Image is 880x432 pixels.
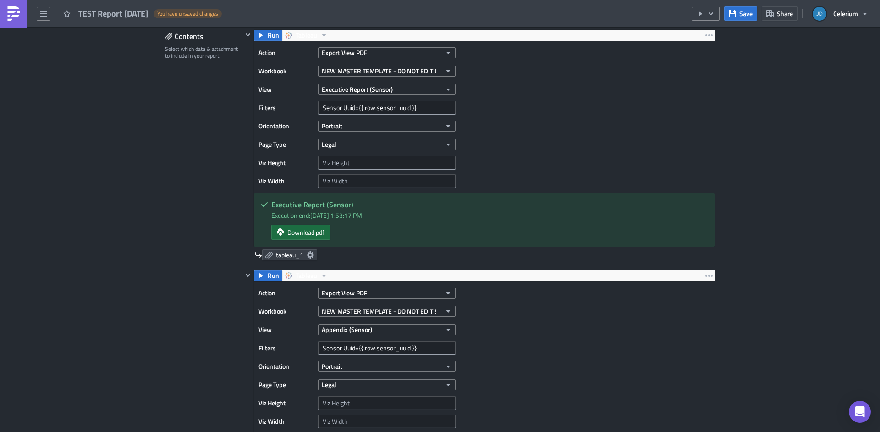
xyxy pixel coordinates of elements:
[322,380,336,389] span: Legal
[78,8,149,19] span: TEST Report [DATE]
[258,341,313,355] label: Filters
[318,324,456,335] button: Appendix (Sensor)
[322,84,393,94] span: Executive Report (Sensor)
[724,6,757,21] button: Save
[282,270,331,281] button: Tableau
[242,270,253,281] button: Hide content
[4,64,438,72] p: sensor_uuid:{{ row.sensor_uuid }}
[276,251,303,259] span: tableau_1
[322,325,372,334] span: Appendix (Sensor)
[322,139,336,149] span: Legal
[777,9,793,18] span: Share
[271,201,708,208] h5: Executive Report (Sensor)
[165,45,242,60] div: Select which data & attachment to include in your report.
[318,396,456,410] input: Viz Height
[165,29,242,43] div: Contents
[258,119,313,133] label: Orientation
[258,174,313,188] label: Viz Width
[258,415,313,428] label: Viz Width
[849,401,871,423] div: Open Intercom Messenger
[271,225,330,240] a: Download pdf
[318,139,456,150] button: Legal
[762,6,797,21] button: Share
[318,66,456,77] button: NEW MASTER TEMPLATE - DO NOT EDIT!!
[4,4,438,72] body: Rich Text Area. Press ALT-0 for help.
[258,378,313,392] label: Page Type
[318,288,456,299] button: Export View PDF
[4,14,438,21] p: Please find the {{ utils.ds | date_subtract(15) | date_format('%B') }} report for {{ row.a }} - {...
[258,305,313,318] label: Workbook
[262,249,317,260] a: tableau_1
[258,101,313,115] label: Filters
[296,30,317,41] span: Tableau
[318,415,456,428] input: Viz Width
[258,286,313,300] label: Action
[282,30,331,41] button: Tableau
[4,4,438,11] p: Hello Celerium Customer,
[322,288,367,298] span: Export View PDF
[254,270,282,281] button: Run
[318,101,456,115] input: Filter1=Value1&...
[4,24,438,31] p: Contact us at [EMAIL_ADDRESS][DOMAIN_NAME] with any questions or issues.
[258,360,313,373] label: Orientation
[318,84,456,95] button: Executive Report (Sensor)
[322,66,437,76] span: NEW MASTER TEMPLATE - DO NOT EDIT!!
[322,306,437,316] span: NEW MASTER TEMPLATE - DO NOT EDIT!!
[268,30,279,41] span: Run
[833,9,858,18] span: Celerium
[242,29,253,40] button: Hide content
[4,44,438,51] p: - The Celerium Team
[258,323,313,337] label: View
[254,30,282,41] button: Run
[4,34,438,41] p: Thanks!
[271,210,708,220] div: Execution end: [DATE] 1:53:17 PM
[322,48,367,57] span: Export View PDF
[287,227,324,237] span: Download pdf
[258,83,313,96] label: View
[322,121,342,131] span: Portrait
[258,138,313,151] label: Page Type
[157,10,218,17] span: You have unsaved changes
[322,361,342,371] span: Portrait
[258,156,313,170] label: Viz Height
[258,396,313,410] label: Viz Height
[807,4,873,24] button: Celerium
[258,46,313,60] label: Action
[318,306,456,317] button: NEW MASTER TEMPLATE - DO NOT EDIT!!
[296,270,317,281] span: Tableau
[812,6,827,22] img: Avatar
[268,270,279,281] span: Run
[318,47,456,58] button: Export View PDF
[318,379,456,390] button: Legal
[318,341,456,355] input: Filter1=Value1&...
[739,9,753,18] span: Save
[318,174,456,188] input: Viz Width
[318,156,456,170] input: Viz Height
[318,361,456,372] button: Portrait
[258,64,313,78] label: Workbook
[318,121,456,132] button: Portrait
[6,6,21,21] img: PushMetrics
